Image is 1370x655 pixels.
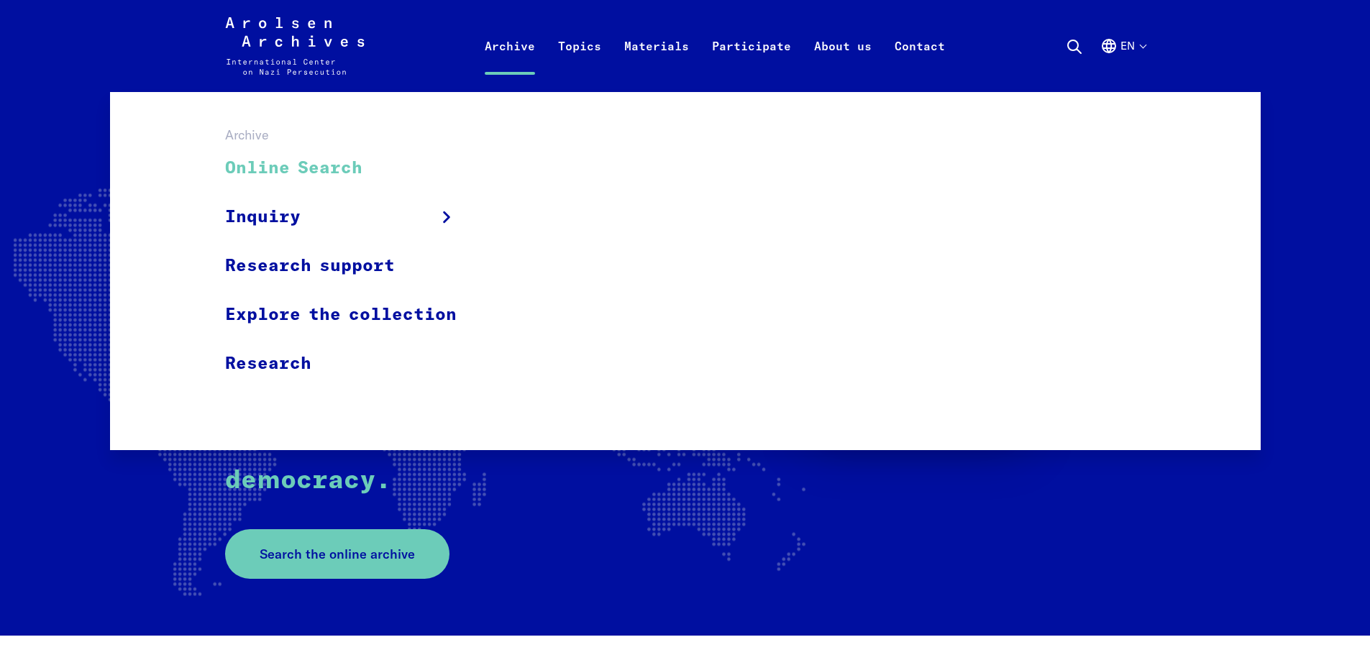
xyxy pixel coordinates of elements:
a: Research [225,339,475,388]
button: English, language selection [1100,37,1146,89]
a: About us [803,35,883,92]
a: Participate [700,35,803,92]
a: Materials [613,35,700,92]
a: Explore the collection [225,290,475,339]
a: Inquiry [225,193,475,242]
ul: Archive [225,145,475,388]
span: Inquiry [225,204,301,230]
nav: Primary [473,17,956,75]
a: Research support [225,242,475,290]
a: Online Search [225,145,475,193]
a: Search the online archive [225,529,449,579]
a: Topics [547,35,613,92]
a: Contact [883,35,956,92]
span: Search the online archive [260,544,415,564]
a: Archive [473,35,547,92]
